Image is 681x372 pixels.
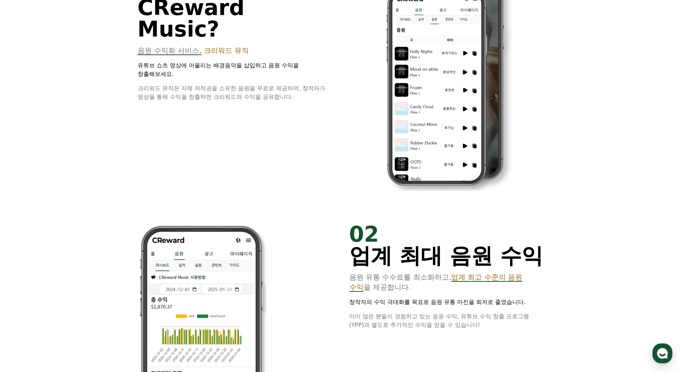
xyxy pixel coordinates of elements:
span: 크리워드 뮤직은 자체 저작권을 소유한 음원을 무료로 제공하며, 창작자가 영상을 통해 수익을 창출하면 크리워드와 수익을 공유합니다. [138,85,326,100]
div: 더보기 [6,217,20,223]
span: 이미 많은 분들이 경험하고 있는 음원 수익, 유튜브 수익 창출 프로그램(YPP)과 별도로 추가적인 수익을 얻을 수 있습니다! [349,313,529,328]
p: 음원 유통 수수료를 최소화하고, 을 제공합니다. [349,272,544,292]
p: 유튜브 쇼츠 영상에 어울리는 배경음악을 삽입하고 음원 수익을 창출해보세요. [138,61,332,78]
p: 창작자의 수익 극대화를 목표로 음원 유통 마진을 최저로 줄였습니다. [349,298,544,306]
span: 크리워드 뮤직 [204,46,249,55]
span: 음원 수익화 서비스, [138,46,202,55]
button: 상담 나가기 [6,227,134,241]
span: 업계 최대 음원 수익 [349,243,543,268]
div: 02 [349,223,544,245]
